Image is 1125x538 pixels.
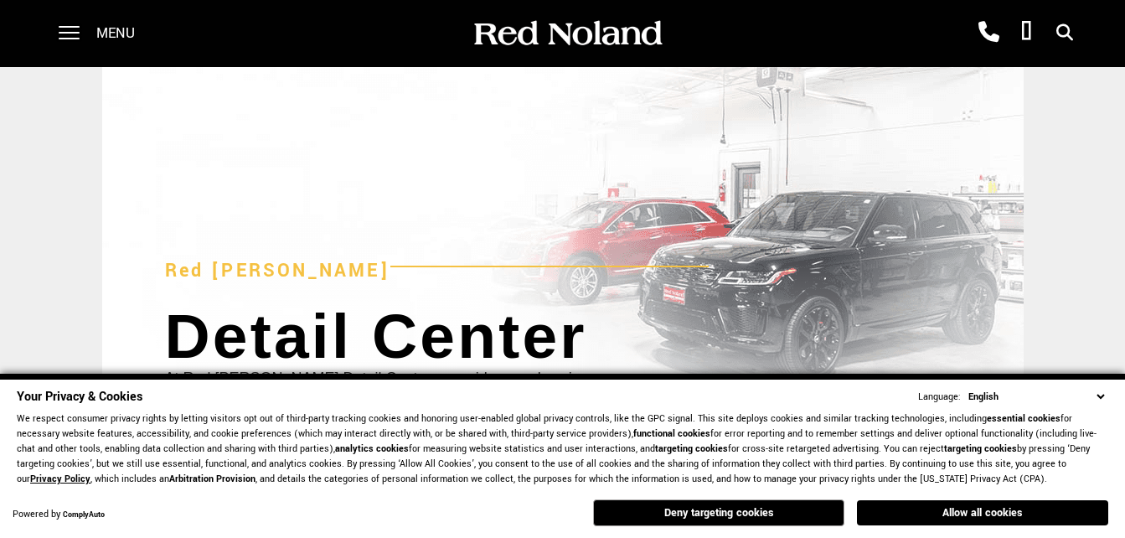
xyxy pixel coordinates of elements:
[987,412,1060,425] strong: essential cookies
[918,392,961,402] div: Language:
[857,500,1108,525] button: Allow all cookies
[964,389,1108,405] select: Language Select
[17,411,1108,487] p: We respect consumer privacy rights by letting visitors opt out of third-party tracking cookies an...
[944,442,1017,455] strong: targeting cookies
[169,473,255,485] strong: Arbitration Provision
[63,510,105,520] a: ComplyAuto
[633,427,710,440] strong: functional cookies
[13,510,105,520] div: Powered by
[30,473,90,485] a: Privacy Policy
[165,247,390,294] h2: Red [PERSON_NAME]
[165,370,626,440] p: At Red [PERSON_NAME] Detail Center, we pride ourselves in making sure every vehicle we service is...
[471,19,663,49] img: Red Noland Auto Group
[593,499,844,526] button: Deny targeting cookies
[335,442,409,455] strong: analytics cookies
[165,303,961,370] h1: Detail Center
[17,388,142,406] span: Your Privacy & Cookies
[655,442,728,455] strong: targeting cookies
